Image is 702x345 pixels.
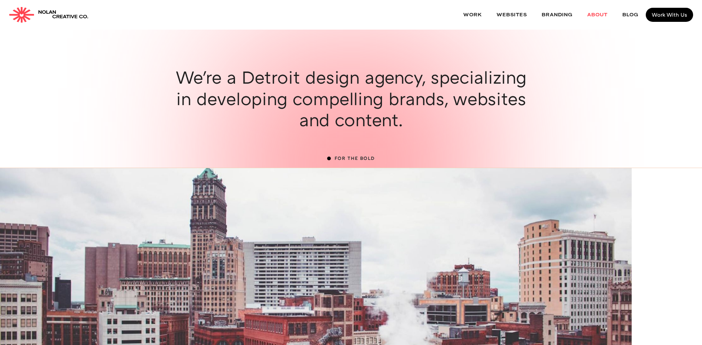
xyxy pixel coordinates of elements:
h1: We're a Detroit design agency, specializing in developing compelling brands, websites and content. [166,67,536,131]
a: Branding [534,5,580,25]
a: home [9,7,88,23]
a: Work With Us [646,8,693,22]
a: About [580,5,615,25]
img: Nolan Creative Co. [9,7,34,23]
div: Work With Us [652,12,687,17]
div: FOR THE BOLD [335,156,375,161]
a: Blog [615,5,646,25]
a: Work [456,5,489,25]
a: websites [489,5,534,25]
